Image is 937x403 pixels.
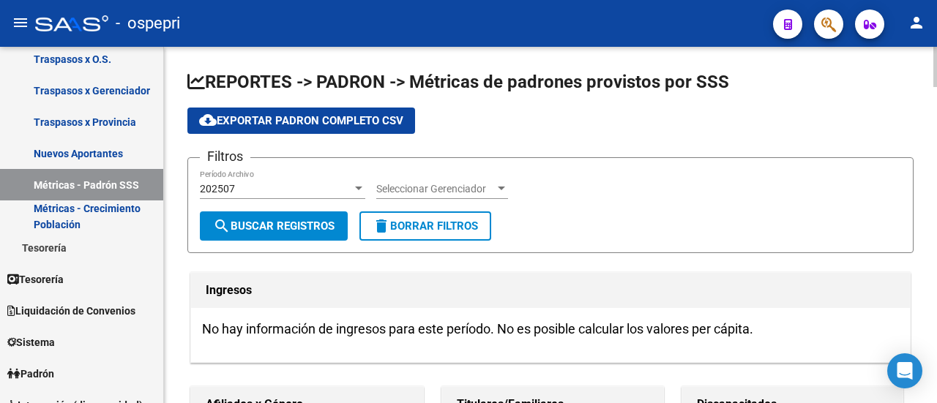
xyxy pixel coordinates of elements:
mat-icon: delete [373,217,390,235]
mat-icon: cloud_download [199,111,217,129]
button: Buscar Registros [200,211,348,241]
span: 202507 [200,183,235,195]
span: Liquidación de Convenios [7,303,135,319]
mat-icon: person [908,14,925,31]
button: Exportar Padron Completo CSV [187,108,415,134]
span: REPORTES -> PADRON -> Métricas de padrones provistos por SSS [187,72,729,92]
span: Tesorería [7,271,64,287]
mat-icon: search [213,217,231,235]
span: Seleccionar Gerenciador [376,183,495,195]
span: - ospepri [116,7,180,39]
span: Exportar Padron Completo CSV [199,114,403,127]
div: Open Intercom Messenger [887,353,922,388]
button: Borrar Filtros [359,211,491,241]
span: Padrón [7,366,54,382]
mat-icon: menu [12,14,29,31]
h3: Filtros [200,146,250,167]
span: Sistema [7,334,55,350]
span: Buscar Registros [213,219,335,233]
h1: Ingresos [206,279,895,302]
h3: No hay información de ingresos para este período. No es posible calcular los valores per cápita. [202,319,899,339]
span: Borrar Filtros [373,219,478,233]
